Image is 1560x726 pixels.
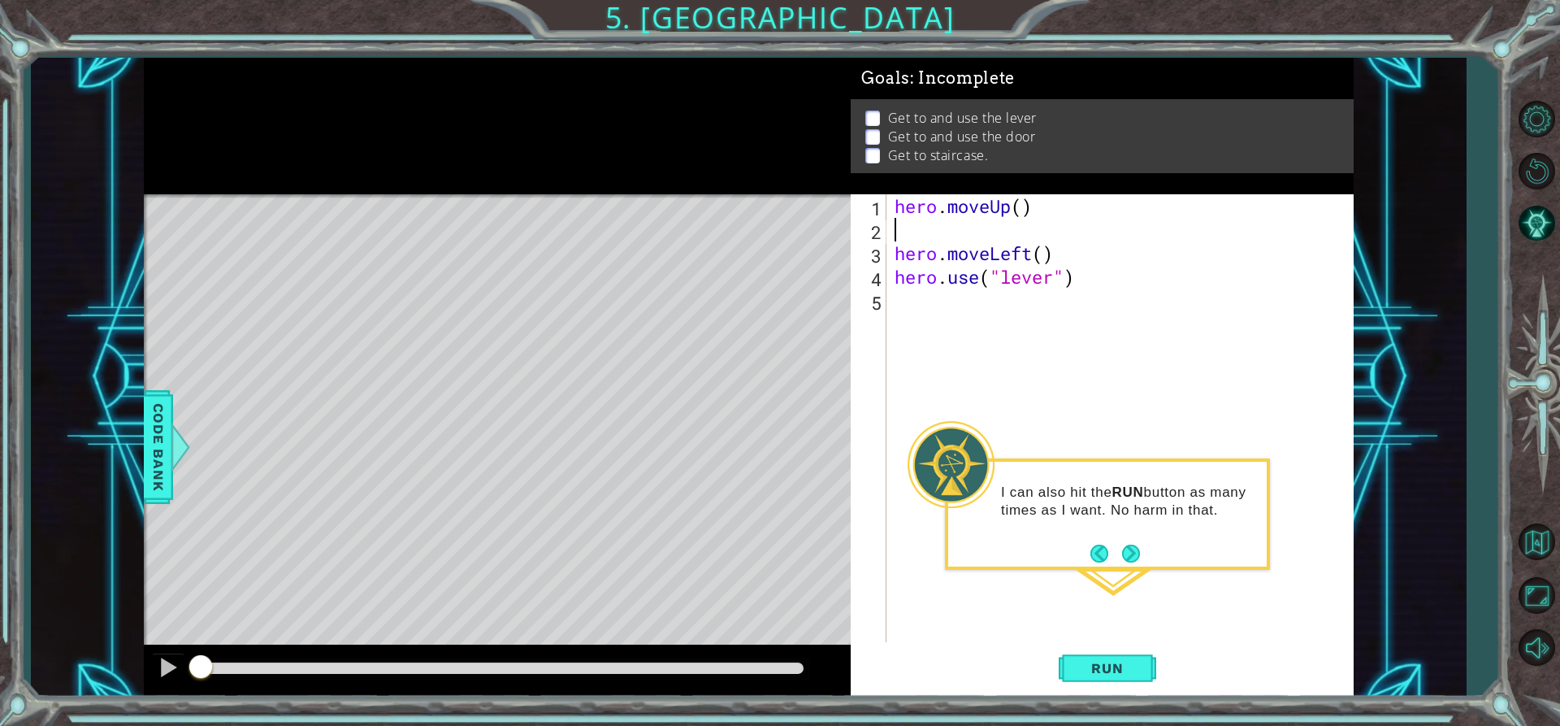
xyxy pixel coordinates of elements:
span: : Incomplete [910,68,1015,88]
p: I can also hit the button as many times as I want. No harm in that. [1001,484,1255,520]
button: Shift+Enter: Run current code. [1059,643,1156,693]
button: Maximize Browser [1513,572,1560,619]
button: Mute [1513,624,1560,672]
p: Get to and use the door [888,128,1036,146]
button: Back [1090,545,1122,563]
div: 2 [854,220,886,244]
button: Level Options [1513,95,1560,142]
a: Back to Map [1513,516,1560,570]
div: 4 [854,267,886,291]
button: Back to Map [1513,519,1560,566]
p: Get to and use the lever [888,109,1037,127]
div: 3 [854,244,886,267]
button: Next [1122,544,1141,563]
button: Ctrl + P: Pause [152,653,184,686]
button: Restart Level [1513,147,1560,194]
div: Level Map [144,194,895,673]
div: 5 [854,291,886,315]
button: AI Hint [1513,199,1560,246]
p: Get to staircase. [888,146,988,164]
span: Run [1075,660,1139,676]
div: 1 [854,197,886,220]
span: Code Bank [145,398,171,497]
span: Goals [861,68,1015,89]
strong: RUN [1112,485,1144,500]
